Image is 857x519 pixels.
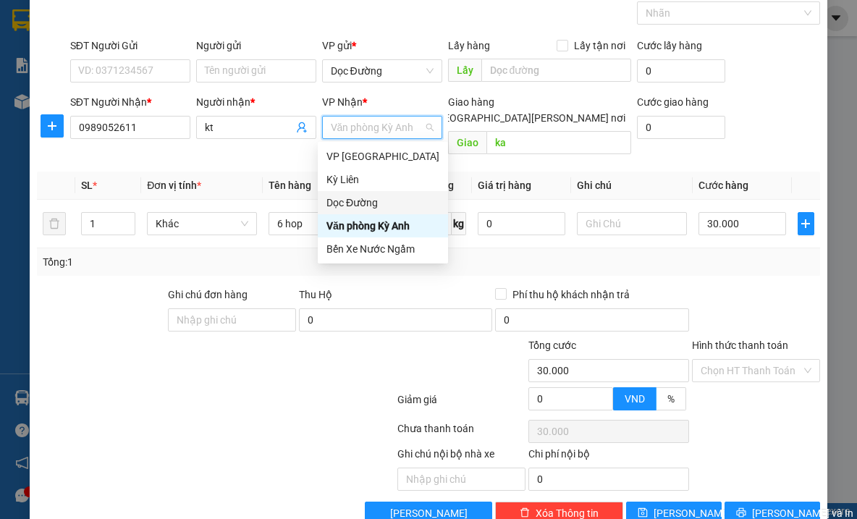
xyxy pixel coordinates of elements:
span: % [667,393,675,405]
span: Văn phòng Kỳ Anh [331,117,434,138]
span: Giao [448,131,486,154]
span: Tên hàng [269,180,311,191]
span: Phí thu hộ khách nhận trả [507,287,636,303]
div: Kỳ Liên [326,172,439,187]
input: Cước lấy hàng [637,59,725,83]
span: Cước hàng [698,180,748,191]
div: Kỳ Liên [318,168,448,191]
input: Nhập ghi chú [397,468,525,491]
span: Lấy hàng [448,40,490,51]
div: Chi phí nội bộ [528,446,689,468]
span: printer [736,507,746,519]
button: delete [43,212,66,235]
div: Giảm giá [396,392,527,417]
div: VP [GEOGRAPHIC_DATA] [326,148,439,164]
div: Dọc Đường [326,195,439,211]
input: Ghi chú đơn hàng [168,308,296,332]
label: Ghi chú đơn hàng [168,289,248,300]
div: Văn phòng Kỳ Anh [326,218,439,234]
div: Chưa thanh toán [396,421,527,446]
div: Ghi chú nội bộ nhà xe [397,446,525,468]
span: Giao hàng [448,96,494,108]
div: Bến Xe Nước Ngầm [326,241,439,257]
span: VP Nhận [322,96,363,108]
span: Thu Hộ [299,289,332,300]
span: Khác [156,213,248,235]
span: [GEOGRAPHIC_DATA][PERSON_NAME] nơi [428,110,631,126]
div: SĐT Người Nhận [70,94,190,110]
span: save [638,507,648,519]
span: Đơn vị tính [147,180,201,191]
div: Văn phòng Kỳ Anh [318,214,448,237]
span: user-add [296,122,308,133]
div: Tổng: 1 [43,254,332,270]
div: VP gửi [322,38,442,54]
span: Tổng cước [528,339,576,351]
label: Hình thức thanh toán [692,339,788,351]
label: Cước lấy hàng [637,40,702,51]
div: Người nhận [196,94,316,110]
span: Lấy tận nơi [568,38,631,54]
span: Dọc Đường [331,60,434,82]
span: delete [520,507,530,519]
span: kg [452,212,466,235]
span: plus [41,120,63,132]
div: Người gửi [196,38,316,54]
input: Cước giao hàng [637,116,725,139]
span: plus [798,218,813,229]
input: VD: Bàn, Ghế [269,212,379,235]
label: Cước giao hàng [637,96,709,108]
input: 0 [478,212,565,235]
div: Dọc Đường [318,191,448,214]
th: Ghi chú [571,172,693,200]
div: SĐT Người Gửi [70,38,190,54]
div: Bến Xe Nước Ngầm [318,237,448,261]
input: Ghi Chú [577,212,687,235]
span: Lấy [448,59,481,82]
button: plus [798,212,814,235]
input: Dọc đường [481,59,631,82]
span: Giá trị hàng [478,180,531,191]
span: VND [625,393,645,405]
span: SL [81,180,93,191]
input: Dọc đường [486,131,631,154]
div: VP Mỹ Đình [318,145,448,168]
button: plus [41,114,64,138]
